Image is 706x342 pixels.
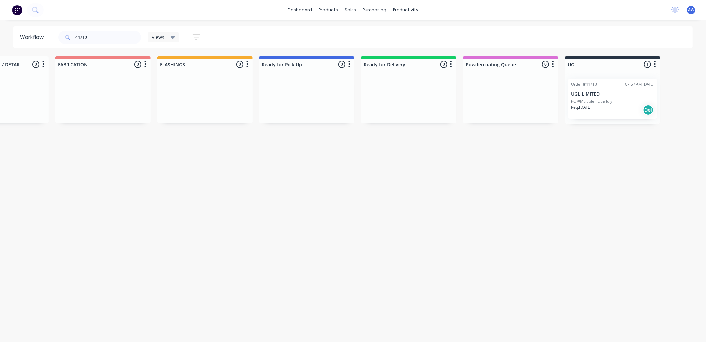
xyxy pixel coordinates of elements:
[12,5,22,15] img: Factory
[688,7,694,13] span: AW
[571,81,597,87] div: Order #44710
[625,81,654,87] div: 07:57 AM [DATE]
[284,5,315,15] a: dashboard
[315,5,341,15] div: products
[568,79,657,119] div: Order #4471007:57 AM [DATE]UGL LIMITEDPO #Multiple - Due JulyReq.[DATE]Del
[571,91,654,97] p: UGL LIMITED
[359,5,390,15] div: purchasing
[643,105,654,115] div: Del
[20,33,47,41] div: Workflow
[571,104,591,110] p: Req. [DATE]
[571,98,612,104] p: PO #Multiple - Due July
[152,34,164,41] span: Views
[75,31,141,44] input: Search for orders...
[341,5,359,15] div: sales
[390,5,422,15] div: productivity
